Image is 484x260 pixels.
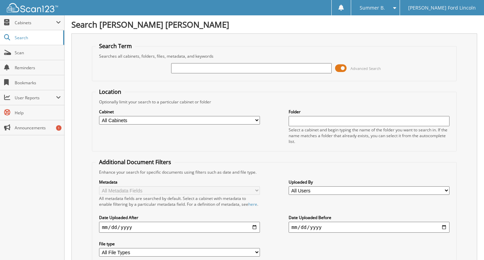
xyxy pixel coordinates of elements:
[96,42,135,50] legend: Search Term
[99,222,260,233] input: start
[96,158,175,166] legend: Additional Document Filters
[15,125,61,131] span: Announcements
[7,3,58,12] img: scan123-logo-white.svg
[15,65,61,71] span: Reminders
[99,215,260,220] label: Date Uploaded After
[360,6,385,10] span: Summer B.
[99,241,260,247] label: File type
[99,196,260,207] div: All metadata fields are searched by default. Select a cabinet with metadata to enable filtering b...
[56,125,61,131] div: 1
[289,215,449,220] label: Date Uploaded Before
[289,127,449,144] div: Select a cabinet and begin typing the name of the folder you want to search in. If the name match...
[15,20,56,26] span: Cabinets
[408,6,476,10] span: [PERSON_NAME] Ford Lincoln
[71,19,477,30] h1: Search [PERSON_NAME] [PERSON_NAME]
[15,95,56,101] span: User Reports
[289,222,449,233] input: end
[96,99,453,105] div: Optionally limit your search to a particular cabinet or folder
[99,179,260,185] label: Metadata
[248,201,257,207] a: here
[289,109,449,115] label: Folder
[350,66,381,71] span: Advanced Search
[289,179,449,185] label: Uploaded By
[15,110,61,116] span: Help
[96,53,453,59] div: Searches all cabinets, folders, files, metadata, and keywords
[96,88,125,96] legend: Location
[96,169,453,175] div: Enhance your search for specific documents using filters such as date and file type.
[15,80,61,86] span: Bookmarks
[99,109,260,115] label: Cabinet
[15,35,60,41] span: Search
[15,50,61,56] span: Scan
